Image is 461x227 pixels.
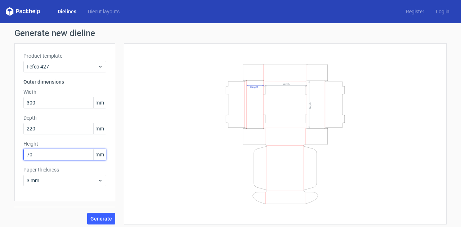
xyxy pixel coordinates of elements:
[430,8,455,15] a: Log in
[309,102,312,108] text: Depth
[14,29,447,37] h1: Generate new dieline
[23,114,106,121] label: Depth
[283,82,290,85] text: Width
[82,8,125,15] a: Diecut layouts
[27,177,98,184] span: 3 mm
[87,213,115,224] button: Generate
[400,8,430,15] a: Register
[52,8,82,15] a: Dielines
[27,63,98,70] span: Fefco 427
[250,85,258,88] text: Height
[90,216,112,221] span: Generate
[93,149,106,160] span: mm
[23,52,106,59] label: Product template
[23,140,106,147] label: Height
[93,97,106,108] span: mm
[93,123,106,134] span: mm
[23,166,106,173] label: Paper thickness
[23,88,106,95] label: Width
[23,78,106,85] h3: Outer dimensions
